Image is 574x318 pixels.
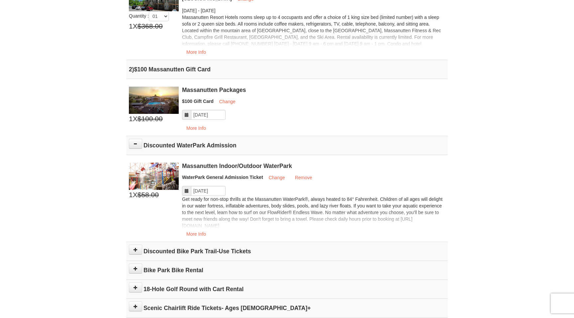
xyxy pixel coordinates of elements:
div: Massanutten Packages [182,87,445,93]
div: Massanutten Indoor/Outdoor WaterPark [182,163,445,169]
span: ) [132,66,134,73]
button: More Info [182,229,210,239]
span: Quantity : [129,13,169,19]
span: [DATE] [201,8,216,13]
span: X [133,190,138,200]
h4: Discounted Bike Park Trail-Use Tickets [129,248,445,255]
h4: 2 $100 Massanutten Gift Card [129,66,445,73]
button: Change [215,97,240,107]
span: $368.00 [138,21,163,31]
span: X [133,21,138,31]
h4: Bike Park Bike Rental [129,267,445,274]
button: Remove [291,173,317,183]
button: Change [264,173,289,183]
span: WaterPark General Admission Ticket [182,175,263,180]
button: More Info [182,123,210,133]
button: More Info [182,47,210,57]
img: 6619879-1.jpg [129,87,179,114]
span: $100.00 [138,114,163,124]
span: [DATE] [182,8,197,13]
span: 1 [129,190,133,200]
h4: Discounted WaterPark Admission [129,142,445,149]
span: $58.00 [138,190,159,200]
img: 6619917-1403-22d2226d.jpg [129,163,179,190]
span: 1 [129,21,133,31]
span: X [133,114,138,124]
p: Massanutten Resort Hotels rooms sleep up to 4 occupants and offer a choice of 1 king size bed (li... [182,14,445,54]
span: $100 Gift Card [182,99,214,104]
span: 1 [129,114,133,124]
span: - [198,8,200,13]
h4: Scenic Chairlift Ride Tickets- Ages [DEMOGRAPHIC_DATA]+ [129,305,445,311]
p: Get ready for non-stop thrills at the Massanutten WaterPark®, always heated to 84° Fahrenheit. Ch... [182,196,445,229]
h4: 18-Hole Golf Round with Cart Rental [129,286,445,292]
